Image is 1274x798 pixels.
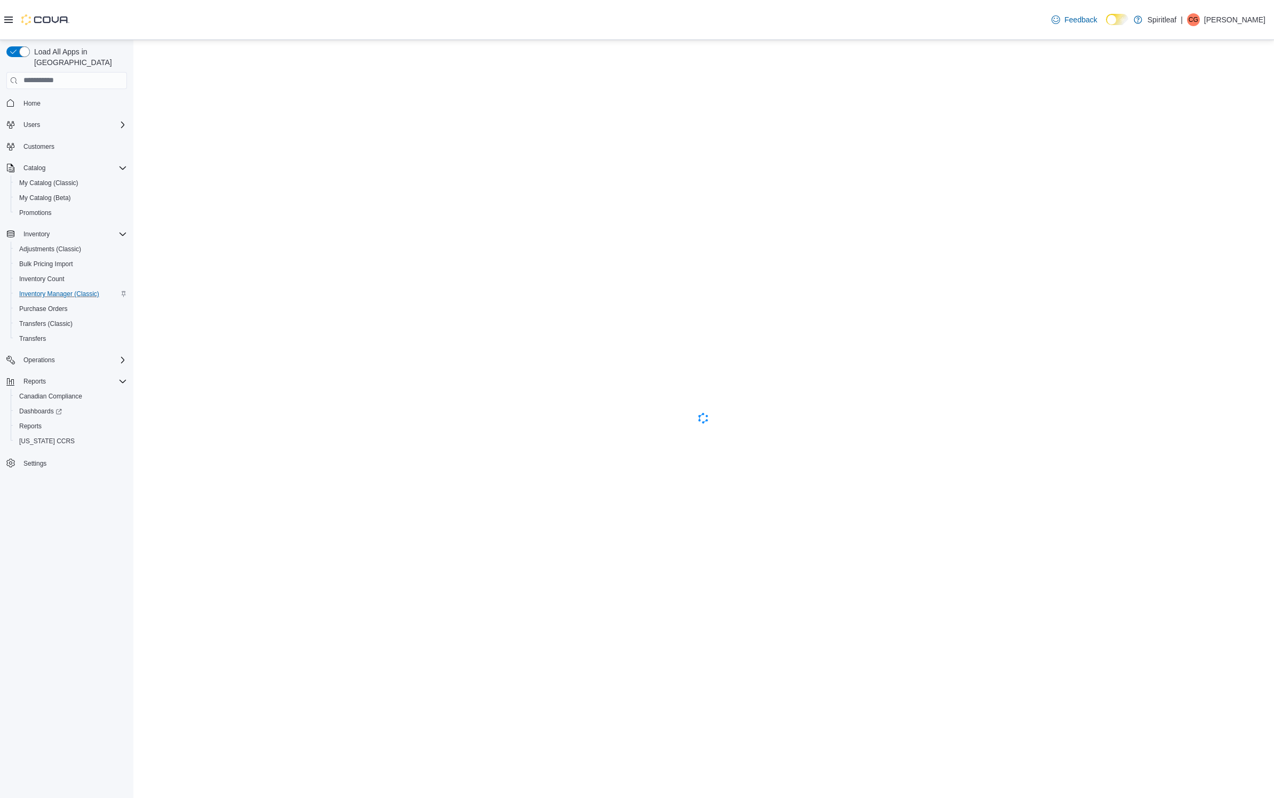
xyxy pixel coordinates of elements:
[23,459,46,468] span: Settings
[11,404,131,419] a: Dashboards
[11,190,131,205] button: My Catalog (Beta)
[15,258,77,270] a: Bulk Pricing Import
[2,227,131,242] button: Inventory
[15,177,83,189] a: My Catalog (Classic)
[15,191,75,204] a: My Catalog (Beta)
[15,420,127,433] span: Reports
[19,140,59,153] a: Customers
[23,121,40,129] span: Users
[19,97,127,110] span: Home
[15,435,79,448] a: [US_STATE] CCRS
[19,457,51,470] a: Settings
[23,356,55,364] span: Operations
[1064,14,1097,25] span: Feedback
[11,389,131,404] button: Canadian Compliance
[2,139,131,154] button: Customers
[2,161,131,175] button: Catalog
[19,118,127,131] span: Users
[21,14,69,25] img: Cova
[15,332,127,345] span: Transfers
[15,177,127,189] span: My Catalog (Classic)
[1204,13,1265,26] p: [PERSON_NAME]
[15,302,127,315] span: Purchase Orders
[19,228,54,241] button: Inventory
[19,162,50,174] button: Catalog
[23,99,41,108] span: Home
[19,245,81,253] span: Adjustments (Classic)
[15,405,66,418] a: Dashboards
[15,332,50,345] a: Transfers
[11,419,131,434] button: Reports
[19,320,73,328] span: Transfers (Classic)
[2,374,131,389] button: Reports
[19,209,52,217] span: Promotions
[15,317,127,330] span: Transfers (Classic)
[15,258,127,270] span: Bulk Pricing Import
[1148,13,1176,26] p: Spiritleaf
[19,162,127,174] span: Catalog
[2,353,131,368] button: Operations
[19,392,82,401] span: Canadian Compliance
[19,97,45,110] a: Home
[15,243,85,256] a: Adjustments (Classic)
[11,257,131,272] button: Bulk Pricing Import
[19,275,65,283] span: Inventory Count
[11,205,131,220] button: Promotions
[15,191,127,204] span: My Catalog (Beta)
[19,437,75,445] span: [US_STATE] CCRS
[15,390,86,403] a: Canadian Compliance
[2,95,131,111] button: Home
[15,435,127,448] span: Washington CCRS
[1181,13,1183,26] p: |
[1189,13,1198,26] span: CG
[15,273,127,285] span: Inventory Count
[19,140,127,153] span: Customers
[15,288,127,300] span: Inventory Manager (Classic)
[19,422,42,430] span: Reports
[19,179,78,187] span: My Catalog (Classic)
[19,375,50,388] button: Reports
[15,243,127,256] span: Adjustments (Classic)
[2,455,131,470] button: Settings
[11,175,131,190] button: My Catalog (Classic)
[19,194,71,202] span: My Catalog (Beta)
[15,206,127,219] span: Promotions
[23,142,54,151] span: Customers
[11,272,131,286] button: Inventory Count
[19,407,62,416] span: Dashboards
[1106,14,1128,25] input: Dark Mode
[23,230,50,238] span: Inventory
[11,242,131,257] button: Adjustments (Classic)
[11,301,131,316] button: Purchase Orders
[1187,13,1200,26] div: Clayton G
[6,91,127,499] nav: Complex example
[19,260,73,268] span: Bulk Pricing Import
[15,302,72,315] a: Purchase Orders
[23,164,45,172] span: Catalog
[19,354,127,366] span: Operations
[15,390,127,403] span: Canadian Compliance
[19,118,44,131] button: Users
[19,228,127,241] span: Inventory
[15,420,46,433] a: Reports
[11,434,131,449] button: [US_STATE] CCRS
[19,354,59,366] button: Operations
[2,117,131,132] button: Users
[15,206,56,219] a: Promotions
[19,290,99,298] span: Inventory Manager (Classic)
[15,273,69,285] a: Inventory Count
[1047,9,1101,30] a: Feedback
[19,375,127,388] span: Reports
[19,305,68,313] span: Purchase Orders
[15,405,127,418] span: Dashboards
[19,334,46,343] span: Transfers
[30,46,127,68] span: Load All Apps in [GEOGRAPHIC_DATA]
[15,288,103,300] a: Inventory Manager (Classic)
[1106,25,1106,26] span: Dark Mode
[23,377,46,386] span: Reports
[19,456,127,469] span: Settings
[11,331,131,346] button: Transfers
[11,286,131,301] button: Inventory Manager (Classic)
[11,316,131,331] button: Transfers (Classic)
[15,317,77,330] a: Transfers (Classic)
